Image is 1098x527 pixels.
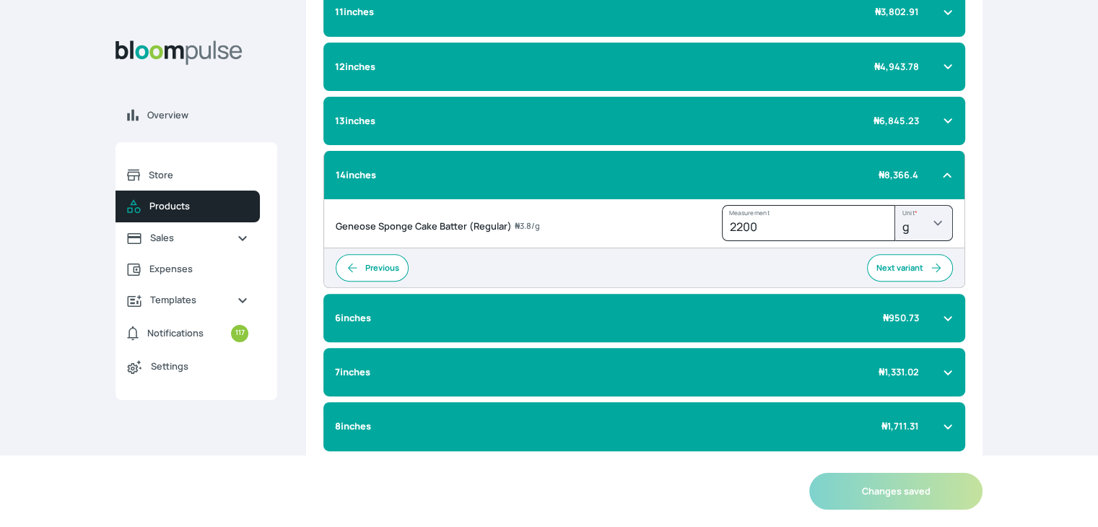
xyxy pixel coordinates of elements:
a: Expenses [116,253,260,284]
span: Settings [151,360,248,373]
a: Notifications117 [116,316,260,351]
b: 6inches [335,311,371,325]
img: Bloom Logo [116,40,243,65]
b: 14inches [336,168,376,182]
span: 4,943.78 [874,60,919,74]
span: ₦ [881,419,887,432]
button: Changes saved [809,473,982,510]
span: ₦ [883,311,889,324]
span: Geneose Sponge Cake Batter (Regular) [336,219,722,233]
a: Products [116,191,260,222]
span: ₦ [873,114,879,127]
b: 11inches [335,5,374,19]
span: 8,366.4 [879,168,918,182]
span: 1,331.02 [879,365,919,379]
span: 1,711.31 [881,419,919,433]
small: 117 [231,325,248,342]
a: Settings [116,351,260,383]
a: Store [116,160,260,191]
span: Sales [150,231,225,245]
a: Overview [116,100,277,131]
span: 3.8 [515,220,531,231]
span: 6,845.23 [873,114,919,128]
span: Overview [147,108,266,122]
span: Expenses [149,262,248,276]
span: Store [149,168,248,182]
span: ₦ [515,220,520,231]
span: ₦ [879,365,884,378]
b: 7inches [335,365,370,379]
span: Templates [150,293,225,307]
span: ₦ [879,168,884,181]
b: 12inches [335,60,375,74]
span: Notifications [147,326,204,340]
b: 8inches [335,419,371,433]
a: Templates [116,284,260,315]
span: ₦ [875,5,881,18]
span: 950.73 [883,311,919,325]
span: 3,802.91 [875,5,919,19]
span: / g [515,220,540,232]
span: Products [149,199,248,213]
a: Sales [116,222,260,253]
span: ₦ [874,60,880,73]
b: 13inches [335,114,375,128]
button: Previous [336,254,409,282]
button: Next variant [867,254,953,282]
